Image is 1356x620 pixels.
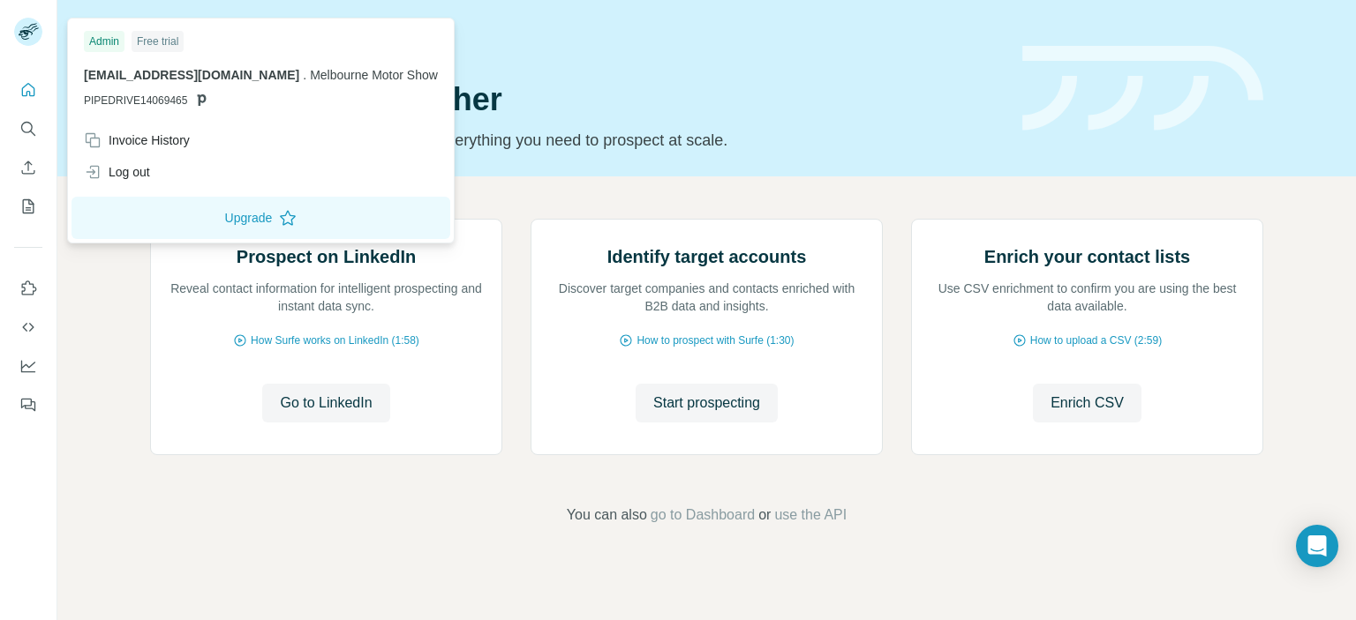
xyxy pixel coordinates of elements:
[14,311,42,343] button: Use Surfe API
[1030,332,1162,348] span: How to upload a CSV (2:59)
[262,384,389,422] button: Go to LinkedIn
[774,504,847,526] button: use the API
[14,74,42,106] button: Quick start
[84,163,150,181] div: Log out
[169,280,484,315] p: Reveal contact information for intelligent prospecting and instant data sync.
[251,332,419,348] span: How Surfe works on LinkedIn (1:58)
[14,190,42,222] button: My lists
[1051,392,1124,414] span: Enrich CSV
[84,93,187,108] span: PIPEDRIVE14069465
[1022,46,1263,131] img: banner
[150,82,1001,117] h1: Let’s prospect together
[237,244,416,269] h2: Prospect on LinkedIn
[1033,384,1141,422] button: Enrich CSV
[132,31,184,52] div: Free trial
[14,350,42,382] button: Dashboard
[636,384,778,422] button: Start prospecting
[84,68,299,82] span: [EMAIL_ADDRESS][DOMAIN_NAME]
[1296,525,1338,567] div: Open Intercom Messenger
[930,280,1245,315] p: Use CSV enrichment to confirm you are using the best data available.
[14,273,42,304] button: Use Surfe on LinkedIn
[150,33,1001,50] div: Quick start
[303,68,306,82] span: .
[84,31,124,52] div: Admin
[637,332,794,348] span: How to prospect with Surfe (1:30)
[984,244,1190,269] h2: Enrich your contact lists
[607,244,807,269] h2: Identify target accounts
[549,280,864,315] p: Discover target companies and contacts enriched with B2B data and insights.
[310,68,438,82] span: Melbourne Motor Show
[72,197,450,239] button: Upgrade
[14,113,42,145] button: Search
[14,152,42,183] button: Enrich CSV
[567,504,647,526] span: You can also
[150,128,1001,153] p: Pick your starting point and we’ll provide everything you need to prospect at scale.
[280,392,372,414] span: Go to LinkedIn
[758,504,771,526] span: or
[14,389,42,421] button: Feedback
[84,131,190,149] div: Invoice History
[651,504,755,526] button: go to Dashboard
[653,392,760,414] span: Start prospecting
